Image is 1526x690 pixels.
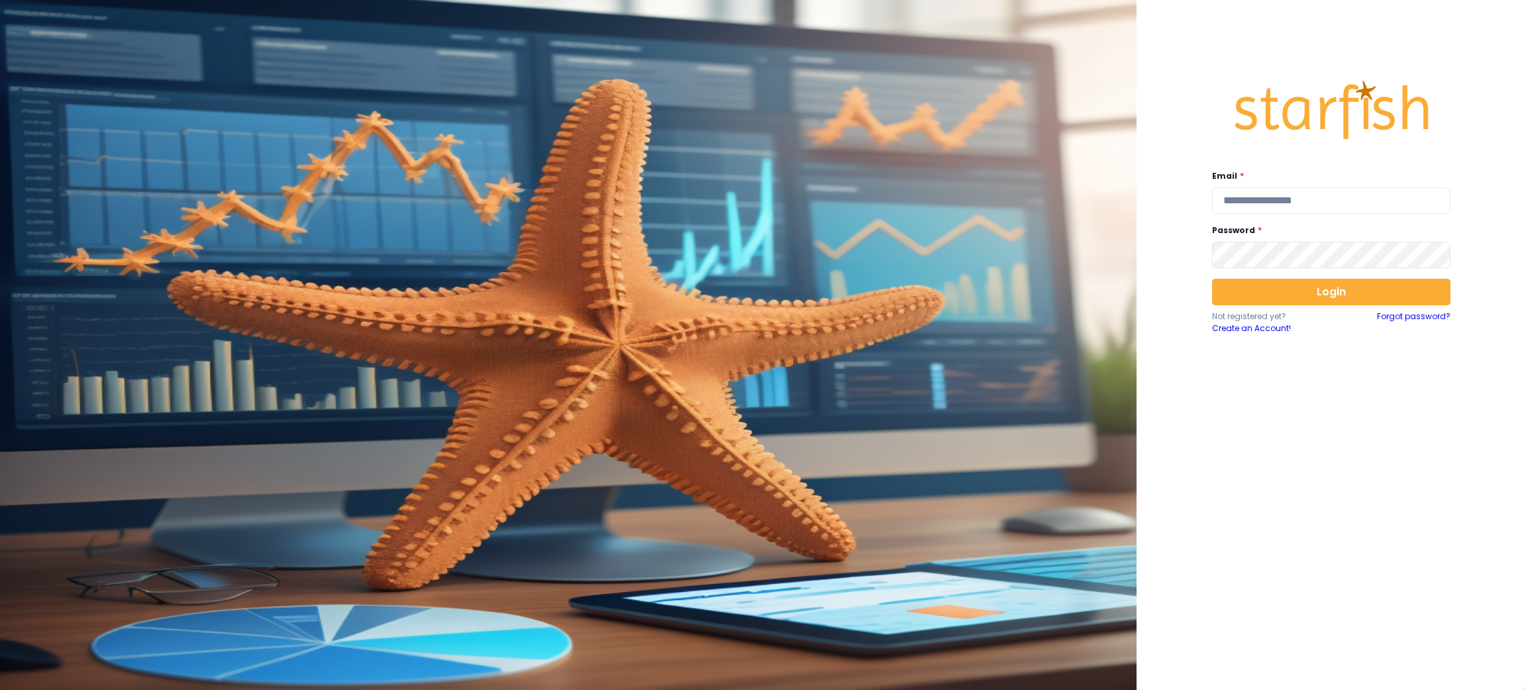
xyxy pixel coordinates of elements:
[1212,170,1443,182] label: Email
[1232,68,1431,152] img: Logo.42cb71d561138c82c4ab.png
[1212,311,1331,322] p: Not registered yet?
[1212,279,1450,305] button: Login
[1377,311,1450,334] a: Forgot password?
[1212,224,1443,236] label: Password
[1212,322,1331,334] a: Create an Account!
